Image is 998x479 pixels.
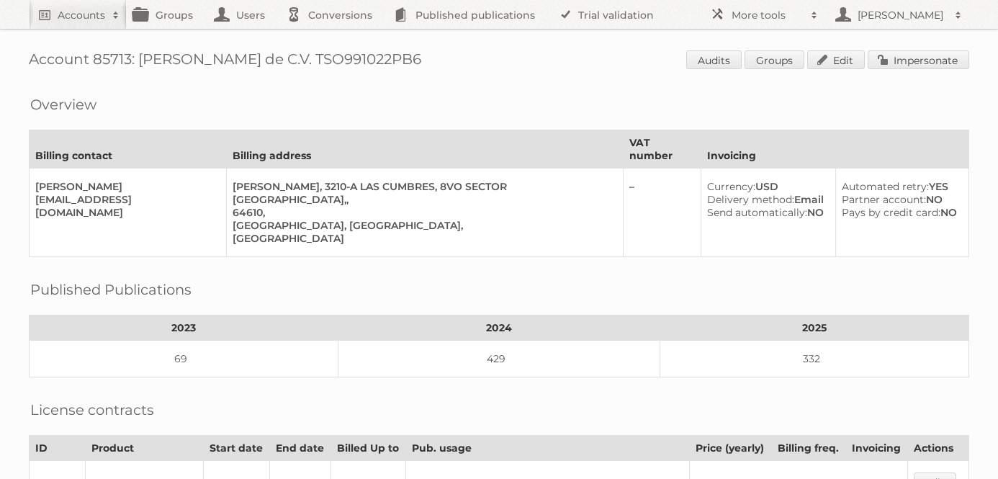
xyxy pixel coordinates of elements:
th: Actions [907,436,968,461]
h1: Account 85713: [PERSON_NAME] de C.V. TSO991022PB6 [29,50,969,72]
a: Audits [686,50,742,69]
span: Send automatically: [707,206,807,219]
a: Edit [807,50,865,69]
a: Groups [745,50,804,69]
th: Invoicing [701,130,968,169]
th: Invoicing [845,436,907,461]
span: Partner account: [842,193,926,206]
th: Price (yearly) [690,436,771,461]
div: NO [707,206,824,219]
span: Pays by credit card: [842,206,940,219]
th: End date [270,436,331,461]
td: 429 [338,341,660,377]
h2: Overview [30,94,96,115]
th: ID [30,436,86,461]
span: Automated retry: [842,180,929,193]
div: NO [842,193,957,206]
div: [PERSON_NAME] [35,180,215,193]
h2: License contracts [30,399,154,421]
th: Billing freq. [771,436,845,461]
th: 2024 [338,315,660,341]
h2: Accounts [58,8,105,22]
h2: More tools [732,8,804,22]
div: [PERSON_NAME], 3210-A LAS CUMBRES, 8VO SECTOR [GEOGRAPHIC_DATA],, [233,180,611,206]
div: [GEOGRAPHIC_DATA] [233,232,611,245]
div: NO [842,206,957,219]
th: Billed Up to [331,436,406,461]
th: Pub. usage [406,436,690,461]
a: Impersonate [868,50,969,69]
h2: Published Publications [30,279,192,300]
span: Currency: [707,180,755,193]
div: YES [842,180,957,193]
td: 69 [30,341,338,377]
div: USD [707,180,824,193]
th: 2023 [30,315,338,341]
th: 2025 [660,315,968,341]
th: Product [85,436,203,461]
span: Delivery method: [707,193,794,206]
th: Billing contact [30,130,227,169]
div: [EMAIL_ADDRESS][DOMAIN_NAME] [35,193,215,219]
div: [GEOGRAPHIC_DATA], [GEOGRAPHIC_DATA], [233,219,611,232]
th: Start date [203,436,269,461]
td: 332 [660,341,968,377]
th: Billing address [227,130,623,169]
td: – [623,169,701,257]
div: Email [707,193,824,206]
h2: [PERSON_NAME] [854,8,948,22]
th: VAT number [623,130,701,169]
div: 64610, [233,206,611,219]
